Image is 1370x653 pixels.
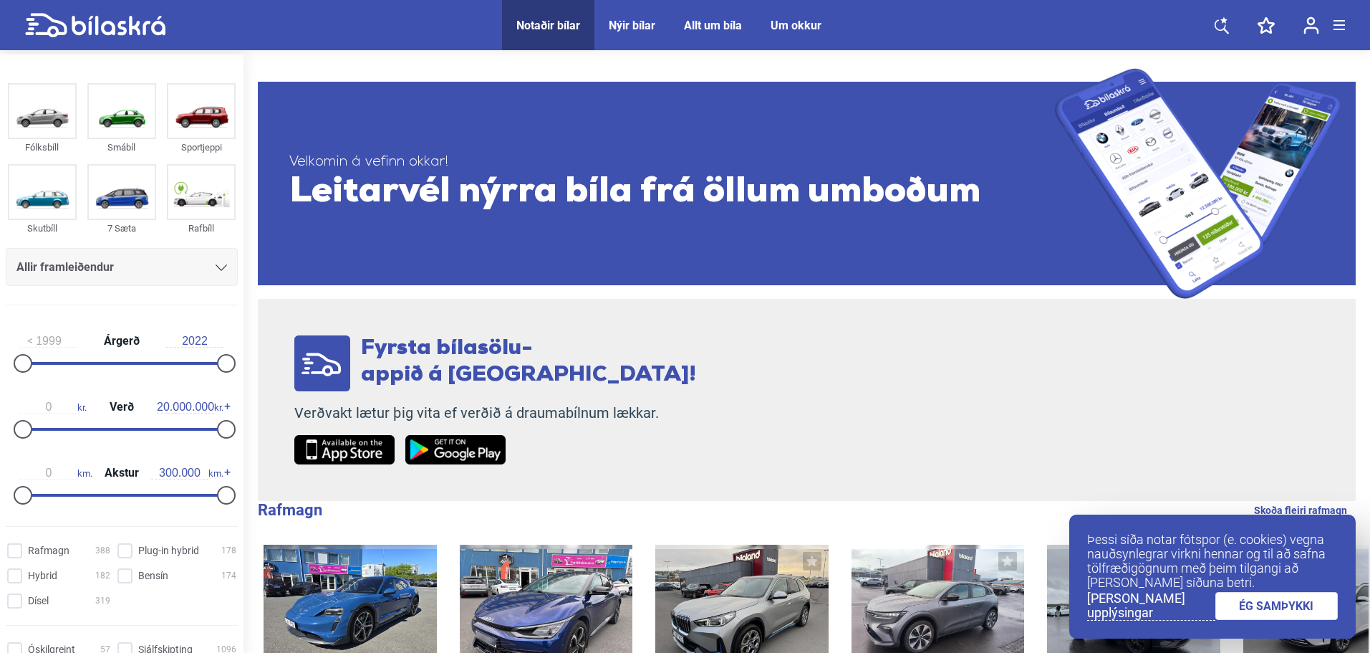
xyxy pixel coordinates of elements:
[87,220,156,237] div: 7 Sæta
[138,568,168,583] span: Bensín
[771,19,821,32] a: Um okkur
[95,594,110,609] span: 319
[8,139,77,156] div: Fólksbíll
[258,501,322,519] b: Rafmagn
[221,568,236,583] span: 174
[8,220,77,237] div: Skutbíll
[167,139,236,156] div: Sportjeppi
[167,220,236,237] div: Rafbíll
[28,543,69,558] span: Rafmagn
[1254,501,1347,520] a: Skoða fleiri rafmagn
[1303,16,1319,34] img: user-login.svg
[138,543,199,558] span: Plug-in hybrid
[1087,533,1338,590] p: Þessi síða notar fótspor (e. cookies) vegna nauðsynlegrar virkni hennar og til að safna tölfræðig...
[106,401,138,413] span: Verð
[221,543,236,558] span: 178
[516,19,580,32] a: Notaðir bílar
[258,68,1356,299] a: Velkomin á vefinn okkar!Leitarvél nýrra bíla frá öllum umboðum
[95,568,110,583] span: 182
[684,19,742,32] a: Allt um bíla
[28,568,57,583] span: Hybrid
[28,594,49,609] span: Dísel
[361,338,696,386] span: Fyrsta bílasölu- appið á [GEOGRAPHIC_DATA]!
[1087,591,1215,621] a: [PERSON_NAME] upplýsingar
[289,153,1055,171] span: Velkomin á vefinn okkar!
[16,257,114,277] span: Allir framleiðendur
[87,139,156,156] div: Smábíl
[20,401,87,414] span: kr.
[101,467,143,479] span: Akstur
[1215,592,1338,620] a: ÉG SAMÞYKKI
[20,467,92,480] span: km.
[100,335,143,347] span: Árgerð
[609,19,655,32] a: Nýir bílar
[95,543,110,558] span: 388
[289,171,1055,214] span: Leitarvél nýrra bíla frá öllum umboðum
[294,404,696,422] p: Verðvakt lætur þig vita ef verðið á draumabílnum lækkar.
[157,401,223,414] span: kr.
[151,467,223,480] span: km.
